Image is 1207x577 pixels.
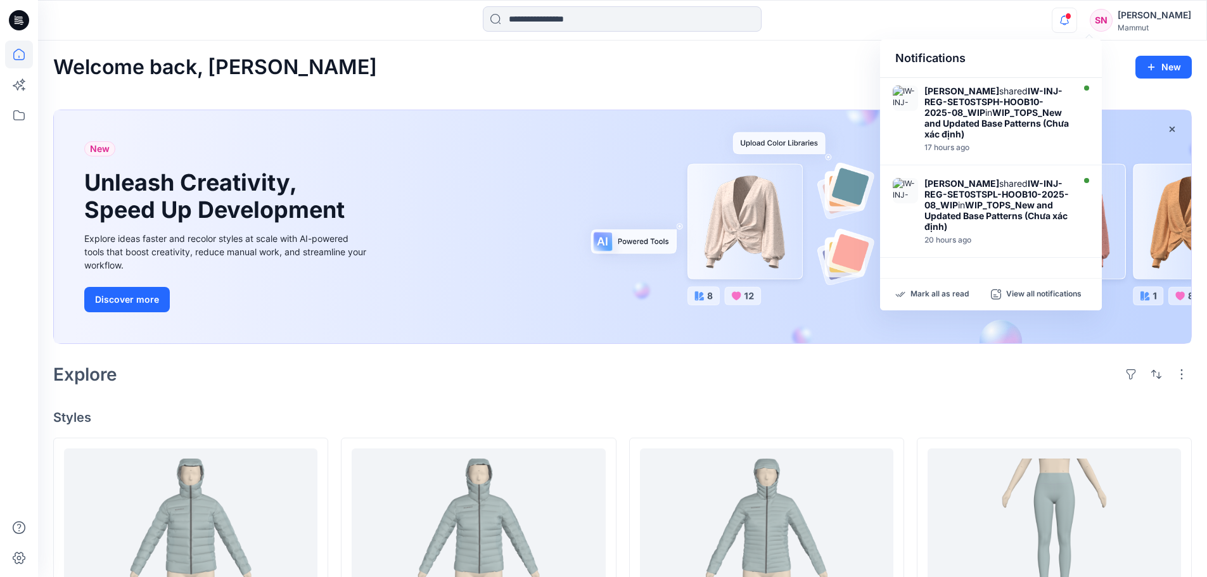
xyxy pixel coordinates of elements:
h2: Welcome back, [PERSON_NAME] [53,56,377,79]
h4: Styles [53,410,1192,425]
strong: IW-INJ-REG-SET0STSPH-HOOB10-2025-08_WIP [924,86,1063,118]
div: Thursday, August 28, 2025 11:59 [924,143,1070,152]
div: Notifications [880,39,1102,78]
p: Mark all as read [910,289,969,300]
button: Discover more [84,287,170,312]
a: Discover more [84,287,369,312]
img: IW-INJ-REG-SET0STSPH-HOOB10-2025-08_WIP [893,86,918,111]
div: Mammut [1118,23,1191,32]
span: New [90,141,110,156]
strong: IW-INJ-REG-SET0STSPL-HOOB10-2025-08_WIP [924,178,1069,210]
strong: WIP_TOPS_New and Updated Base Patterns (Chưa xác định) [924,200,1068,232]
strong: [PERSON_NAME] [924,86,999,96]
button: New [1135,56,1192,79]
div: Explore ideas faster and recolor styles at scale with AI-powered tools that boost creativity, red... [84,232,369,272]
div: SN [1090,9,1113,32]
div: Thursday, August 28, 2025 08:58 [924,236,1070,244]
img: IW-INJ-REG-SET0STSPL-HOOB10-2025-08_WIP [893,178,918,203]
div: shared in [924,178,1070,232]
strong: [PERSON_NAME] [924,178,999,189]
h1: Unleash Creativity, Speed Up Development [84,169,350,224]
h2: Explore [53,364,117,384]
div: [PERSON_NAME] [1118,8,1191,23]
p: View all notifications [1006,289,1082,300]
strong: WIP_TOPS_New and Updated Base Patterns (Chưa xác định) [924,107,1069,139]
div: shared in [924,86,1070,139]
